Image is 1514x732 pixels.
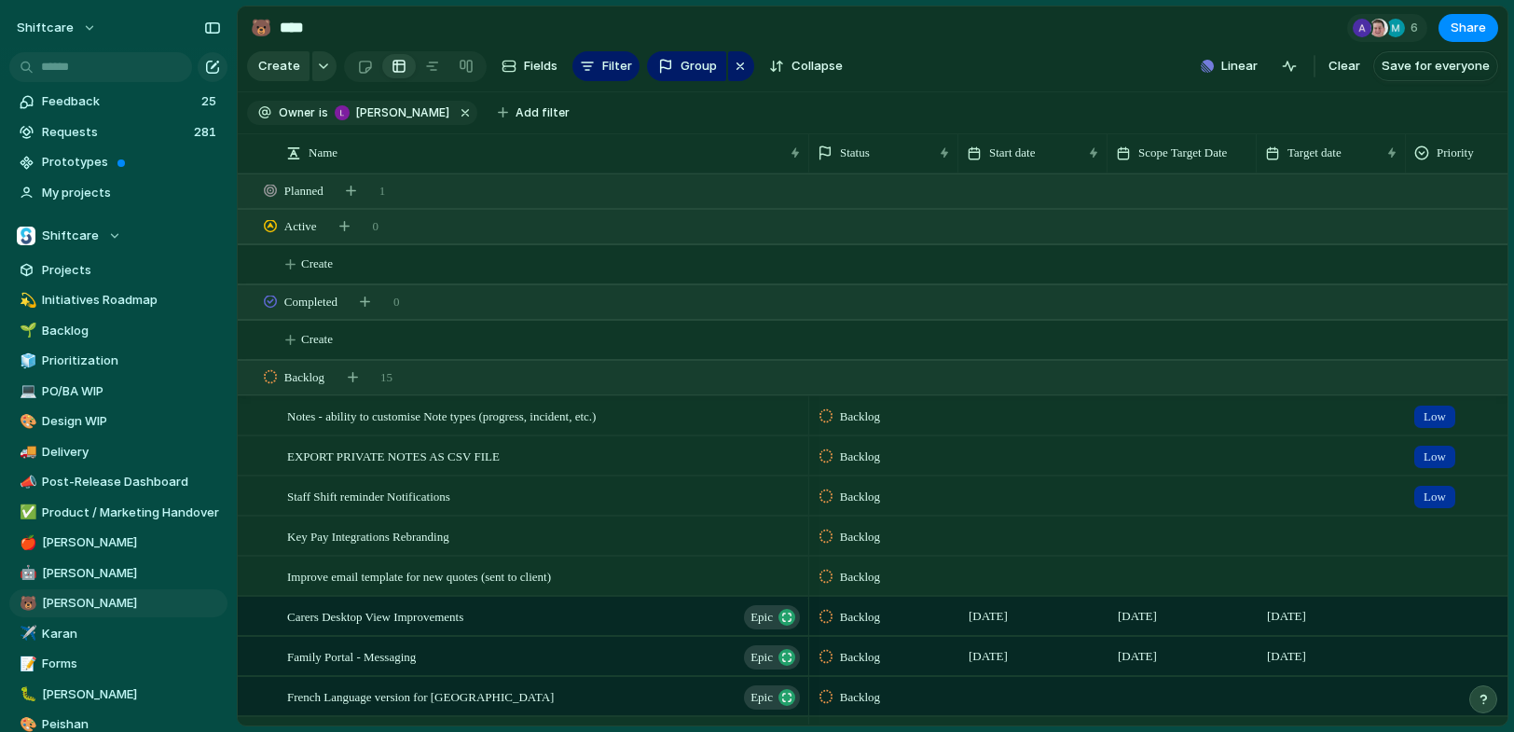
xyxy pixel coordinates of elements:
[9,88,227,116] a: Feedback25
[330,103,453,123] button: [PERSON_NAME]
[284,368,324,387] span: Backlog
[17,291,35,310] button: 💫
[17,382,35,401] button: 💻
[9,317,227,345] a: 🌱Backlog
[1438,14,1498,42] button: Share
[42,261,221,280] span: Projects
[17,443,35,462] button: 🚚
[9,118,227,146] a: Requests281
[791,57,843,76] span: Collapse
[42,564,221,583] span: [PERSON_NAME]
[287,685,554,707] span: French Language version for [GEOGRAPHIC_DATA]
[1262,645,1311,668] span: [DATE]
[20,320,33,341] div: 🌱
[487,100,581,126] button: Add filter
[9,148,227,176] a: Prototypes
[20,472,33,493] div: 📣
[42,227,99,245] span: Shiftcare
[9,438,227,466] a: 🚚Delivery
[356,104,449,121] span: [PERSON_NAME]
[1451,19,1486,37] span: Share
[319,104,328,121] span: is
[9,378,227,406] a: 💻PO/BA WIP
[840,488,880,506] span: Backlog
[17,685,35,704] button: 🐛
[1287,144,1342,162] span: Target date
[20,654,33,675] div: 📝
[1411,19,1424,37] span: 6
[287,485,450,506] span: Staff Shift reminder Notifications
[9,256,227,284] a: Projects
[1382,57,1490,76] span: Save for everyone
[287,445,500,466] span: EXPORT PRIVATE NOTES AS CSV FILE
[287,405,596,426] span: Notes - ability to customise Note types (progress, incident, etc.)
[373,217,379,236] span: 0
[840,448,880,466] span: Backlog
[287,605,463,627] span: Carers Desktop View Improvements
[1373,51,1498,81] button: Save for everyone
[17,594,35,613] button: 🐻
[9,179,227,207] a: My projects
[1113,605,1162,628] span: [DATE]
[20,532,33,554] div: 🍎
[9,620,227,648] a: ✈️Karan
[9,681,227,709] div: 🐛[PERSON_NAME]
[20,290,33,311] div: 💫
[42,533,221,552] span: [PERSON_NAME]
[9,286,227,314] a: 💫Initiatives Roadmap
[20,593,33,615] div: 🐻
[17,19,74,37] span: shiftcare
[750,644,773,670] span: Epic
[42,184,221,202] span: My projects
[194,123,220,142] span: 281
[524,57,557,76] span: Fields
[20,502,33,523] div: ✅
[201,92,220,111] span: 25
[42,352,221,370] span: Prioritization
[17,322,35,340] button: 🌱
[9,222,227,250] button: Shiftcare
[9,650,227,678] a: 📝Forms
[964,645,1012,668] span: [DATE]
[9,468,227,496] a: 📣Post-Release Dashboard
[20,562,33,584] div: 🤖
[279,104,315,121] span: Owner
[9,589,227,617] a: 🐻[PERSON_NAME]
[42,153,221,172] span: Prototypes
[17,625,35,643] button: ✈️
[1424,488,1446,506] span: Low
[1221,57,1258,76] span: Linear
[287,565,551,587] span: Improve email template for new quotes (sent to client)
[42,625,221,643] span: Karan
[17,564,35,583] button: 🤖
[284,182,323,200] span: Planned
[17,352,35,370] button: 🧊
[20,411,33,433] div: 🎨
[17,412,35,431] button: 🎨
[9,407,227,435] a: 🎨Design WIP
[393,293,400,311] span: 0
[572,51,640,81] button: Filter
[379,182,386,200] span: 1
[744,605,800,629] button: Epic
[315,103,332,123] button: is
[42,655,221,673] span: Forms
[840,407,880,426] span: Backlog
[284,293,337,311] span: Completed
[840,144,870,162] span: Status
[1328,57,1360,76] span: Clear
[42,473,221,491] span: Post-Release Dashboard
[602,57,632,76] span: Filter
[20,441,33,463] div: 🚚
[1113,645,1162,668] span: [DATE]
[380,368,392,387] span: 15
[9,559,227,587] a: 🤖[PERSON_NAME]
